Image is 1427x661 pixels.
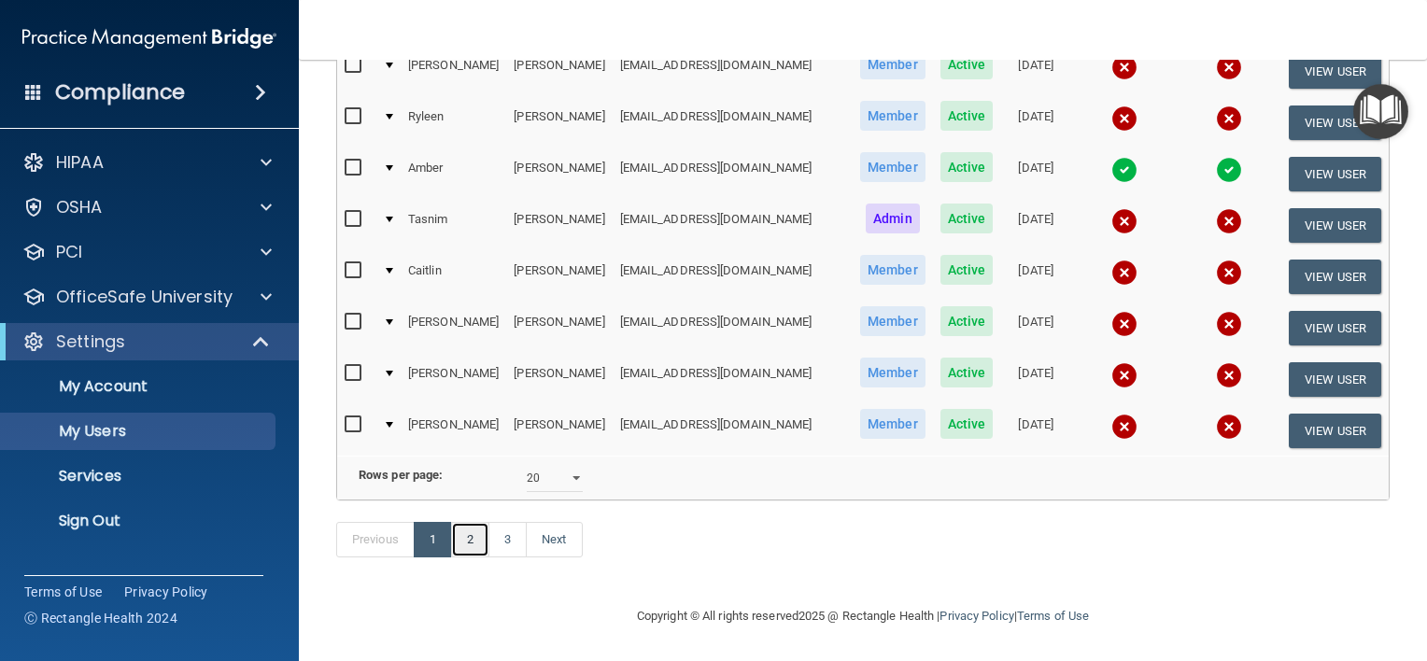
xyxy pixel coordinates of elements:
[56,241,82,263] p: PCI
[940,409,994,439] span: Active
[613,302,853,354] td: [EMAIL_ADDRESS][DOMAIN_NAME]
[1289,311,1381,345] button: View User
[1216,157,1242,183] img: tick.e7d51cea.svg
[940,306,994,336] span: Active
[24,609,177,627] span: Ⓒ Rectangle Health 2024
[526,522,582,557] a: Next
[1000,251,1071,302] td: [DATE]
[1000,46,1071,97] td: [DATE]
[613,405,853,456] td: [EMAIL_ADDRESS][DOMAIN_NAME]
[401,97,506,148] td: Ryleen
[1111,414,1137,440] img: cross.ca9f0e7f.svg
[1111,54,1137,80] img: cross.ca9f0e7f.svg
[1353,84,1408,139] button: Open Resource Center
[1000,97,1071,148] td: [DATE]
[1111,260,1137,286] img: cross.ca9f0e7f.svg
[56,151,104,174] p: HIPAA
[24,583,102,601] a: Terms of Use
[1111,157,1137,183] img: tick.e7d51cea.svg
[451,522,489,557] a: 2
[1216,260,1242,286] img: cross.ca9f0e7f.svg
[1289,105,1381,140] button: View User
[1216,208,1242,234] img: cross.ca9f0e7f.svg
[124,583,208,601] a: Privacy Policy
[56,286,233,308] p: OfficeSafe University
[359,468,443,482] b: Rows per page:
[860,49,925,79] span: Member
[613,251,853,302] td: [EMAIL_ADDRESS][DOMAIN_NAME]
[22,241,272,263] a: PCI
[56,330,125,353] p: Settings
[1000,148,1071,200] td: [DATE]
[12,467,267,485] p: Services
[1289,362,1381,397] button: View User
[506,302,612,354] td: [PERSON_NAME]
[1216,54,1242,80] img: cross.ca9f0e7f.svg
[1017,609,1089,623] a: Terms of Use
[488,522,527,557] a: 3
[506,251,612,302] td: [PERSON_NAME]
[866,204,920,233] span: Admin
[1000,302,1071,354] td: [DATE]
[401,302,506,354] td: [PERSON_NAME]
[1111,362,1137,388] img: cross.ca9f0e7f.svg
[401,405,506,456] td: [PERSON_NAME]
[22,330,271,353] a: Settings
[12,512,267,530] p: Sign Out
[1289,157,1381,191] button: View User
[940,49,994,79] span: Active
[1216,414,1242,440] img: cross.ca9f0e7f.svg
[860,358,925,387] span: Member
[414,522,452,557] a: 1
[506,405,612,456] td: [PERSON_NAME]
[12,377,267,396] p: My Account
[22,196,272,218] a: OSHA
[522,586,1204,646] div: Copyright © All rights reserved 2025 @ Rectangle Health | |
[1289,414,1381,448] button: View User
[1216,311,1242,337] img: cross.ca9f0e7f.svg
[401,148,506,200] td: Amber
[506,97,612,148] td: [PERSON_NAME]
[860,101,925,131] span: Member
[940,204,994,233] span: Active
[613,97,853,148] td: [EMAIL_ADDRESS][DOMAIN_NAME]
[56,196,103,218] p: OSHA
[860,255,925,285] span: Member
[613,200,853,251] td: [EMAIL_ADDRESS][DOMAIN_NAME]
[940,358,994,387] span: Active
[22,286,272,308] a: OfficeSafe University
[55,79,185,105] h4: Compliance
[860,409,925,439] span: Member
[1111,208,1137,234] img: cross.ca9f0e7f.svg
[613,46,853,97] td: [EMAIL_ADDRESS][DOMAIN_NAME]
[1289,54,1381,89] button: View User
[1289,260,1381,294] button: View User
[401,354,506,405] td: [PERSON_NAME]
[506,354,612,405] td: [PERSON_NAME]
[1000,405,1071,456] td: [DATE]
[401,251,506,302] td: Caitlin
[1216,362,1242,388] img: cross.ca9f0e7f.svg
[1111,311,1137,337] img: cross.ca9f0e7f.svg
[401,200,506,251] td: Tasnim
[1111,105,1137,132] img: cross.ca9f0e7f.svg
[940,152,994,182] span: Active
[506,200,612,251] td: [PERSON_NAME]
[613,354,853,405] td: [EMAIL_ADDRESS][DOMAIN_NAME]
[506,46,612,97] td: [PERSON_NAME]
[22,151,272,174] a: HIPAA
[1289,208,1381,243] button: View User
[940,101,994,131] span: Active
[1000,200,1071,251] td: [DATE]
[1216,105,1242,132] img: cross.ca9f0e7f.svg
[22,20,276,57] img: PMB logo
[336,522,415,557] a: Previous
[506,148,612,200] td: [PERSON_NAME]
[1000,354,1071,405] td: [DATE]
[12,422,267,441] p: My Users
[860,306,925,336] span: Member
[940,609,1013,623] a: Privacy Policy
[940,255,994,285] span: Active
[613,148,853,200] td: [EMAIL_ADDRESS][DOMAIN_NAME]
[401,46,506,97] td: [PERSON_NAME]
